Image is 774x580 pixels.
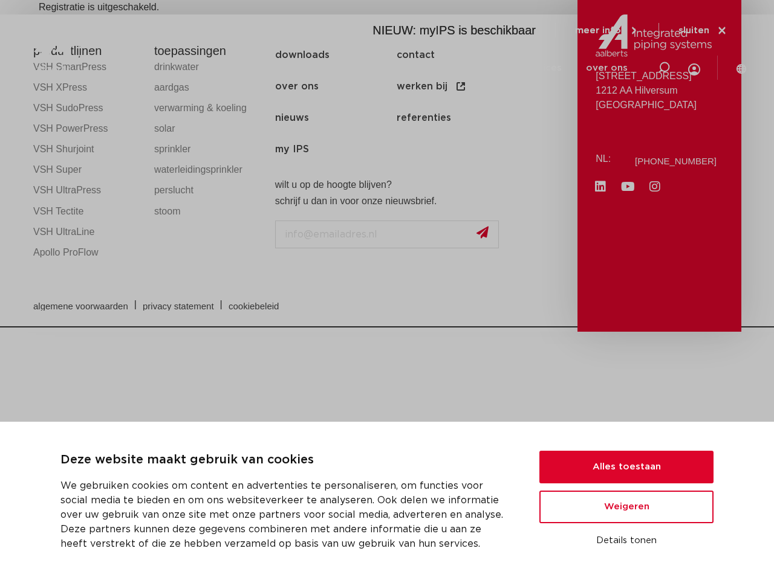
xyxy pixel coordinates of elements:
input: info@emailadres.nl [275,221,499,248]
a: over ons [586,45,628,91]
a: VSH Tectite [33,201,142,222]
p: NL: [596,152,615,166]
a: cookiebeleid [220,301,288,311]
a: my IPS [275,134,397,165]
a: services [523,45,562,91]
strong: wilt u op de hoogte blijven? [275,179,392,190]
span: sluiten [678,26,709,35]
a: sluiten [678,25,727,36]
a: VSH PowerPress [33,118,142,139]
nav: Menu [275,39,572,165]
a: producten [224,45,273,91]
span: meer info [575,26,621,35]
strong: schrijf u dan in voor onze nieuwsbrief. [275,196,437,206]
a: meer info [575,25,639,36]
nav: Menu [224,45,628,91]
button: Weigeren [539,491,714,523]
a: VSH UltraLine [33,222,142,242]
a: [PHONE_NUMBER] [635,156,717,166]
button: Details tonen [539,530,714,551]
a: privacy statement [134,301,223,311]
a: perslucht [154,180,263,201]
a: VSH SudoPress [33,98,142,118]
span: privacy statement [143,301,214,311]
p: We gebruiken cookies om content en advertenties te personaliseren, om functies voor social media ... [60,478,510,551]
p: Deze website maakt gebruik van cookies [60,451,510,469]
a: VSH UltraPress [33,180,142,201]
a: sprinkler [154,139,263,159]
a: stoom [154,201,263,222]
a: waterleidingsprinkler [154,159,263,180]
a: referenties [397,102,518,134]
a: algemene voorwaarden [24,301,137,311]
span: algemene voorwaarden [33,301,128,311]
a: markten [297,45,336,91]
a: VSH Shurjoint [33,139,142,159]
span: cookiebeleid [229,301,279,311]
a: VSH Super [33,159,142,180]
button: Alles toestaan [539,451,714,483]
img: send.svg [476,226,489,239]
a: verwarming & koeling [154,98,263,118]
span: NIEUW: myIPS is beschikbaar [372,24,536,37]
a: Apollo ProFlow [33,242,142,263]
a: nieuws [275,102,397,134]
a: toepassingen [360,45,423,91]
a: solar [154,118,263,139]
a: downloads [447,45,499,91]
